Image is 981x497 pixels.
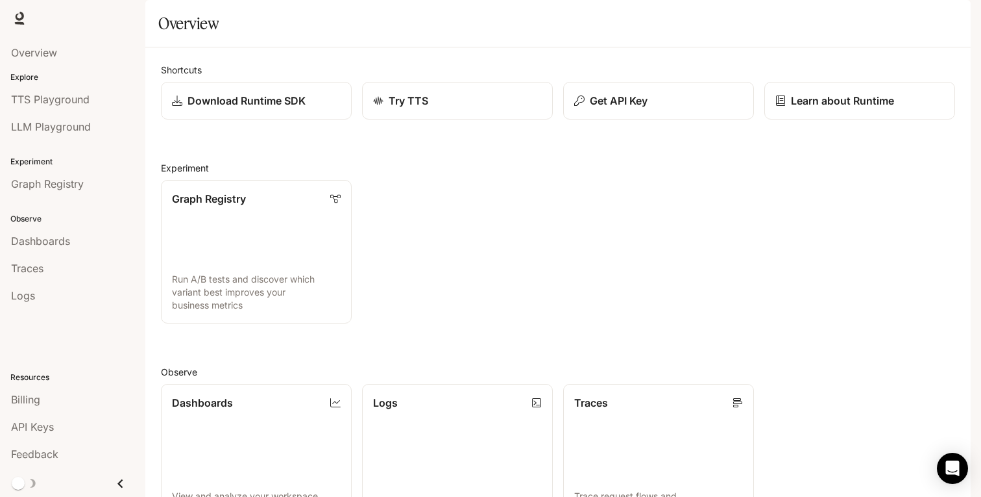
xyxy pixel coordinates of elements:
[188,93,306,108] p: Download Runtime SDK
[937,453,968,484] div: Open Intercom Messenger
[172,273,341,312] p: Run A/B tests and discover which variant best improves your business metrics
[373,395,398,411] p: Logs
[172,395,233,411] p: Dashboards
[172,191,246,207] p: Graph Registry
[791,93,894,108] p: Learn about Runtime
[161,161,955,175] h2: Experiment
[362,82,553,120] a: Try TTS
[389,93,428,108] p: Try TTS
[161,180,352,324] a: Graph RegistryRun A/B tests and discover which variant best improves your business metrics
[161,365,955,379] h2: Observe
[764,82,955,120] a: Learn about Runtime
[161,82,352,120] a: Download Runtime SDK
[161,63,955,77] h2: Shortcuts
[590,93,648,108] p: Get API Key
[563,82,754,120] button: Get API Key
[574,395,608,411] p: Traces
[158,10,219,36] h1: Overview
